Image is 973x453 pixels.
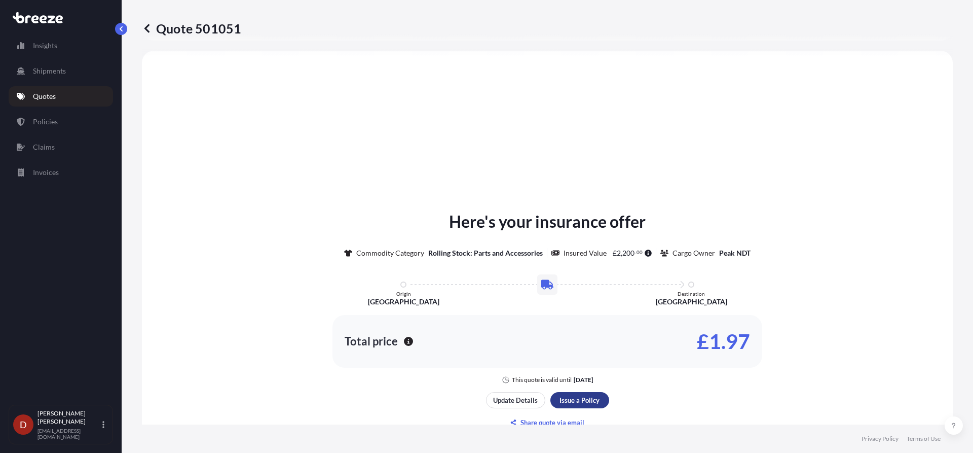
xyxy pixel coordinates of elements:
span: 200 [622,250,634,257]
p: [GEOGRAPHIC_DATA] [368,297,439,307]
p: Peak NDT [719,248,751,258]
span: D [20,420,27,430]
p: Invoices [33,167,59,178]
a: Claims [9,137,113,157]
p: Update Details [493,395,538,405]
span: . [635,251,636,254]
p: Here's your insurance offer [449,210,646,234]
p: Destination [678,291,705,297]
a: Invoices [9,162,113,183]
a: Privacy Policy [862,435,899,443]
p: Total price [345,336,398,346]
p: Origin [396,291,411,297]
p: Shipments [33,66,66,76]
button: Share quote via email [486,414,609,431]
span: , [621,250,622,257]
a: Quotes [9,86,113,107]
p: Claims [33,142,55,152]
p: Policies [33,117,58,127]
p: Quote 501051 [142,20,241,37]
p: [DATE] [574,376,593,384]
span: 00 [637,251,643,254]
a: Insights [9,36,113,56]
p: Cargo Owner [672,248,715,258]
span: £ [613,250,617,257]
button: Update Details [486,392,545,408]
a: Policies [9,112,113,132]
a: Terms of Use [907,435,941,443]
p: This quote is valid until [512,376,572,384]
p: Insured Value [564,248,607,258]
p: [GEOGRAPHIC_DATA] [656,297,727,307]
p: Rolling Stock: Parts and Accessories [428,248,543,258]
p: [EMAIL_ADDRESS][DOMAIN_NAME] [38,428,100,440]
p: Commodity Category [356,248,424,258]
span: 2 [617,250,621,257]
p: Issue a Policy [559,395,600,405]
a: Shipments [9,61,113,81]
p: Share quote via email [520,417,584,428]
p: Quotes [33,91,56,101]
button: Issue a Policy [550,392,609,408]
p: £1.97 [697,333,750,350]
p: [PERSON_NAME] [PERSON_NAME] [38,409,100,426]
p: Insights [33,41,57,51]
